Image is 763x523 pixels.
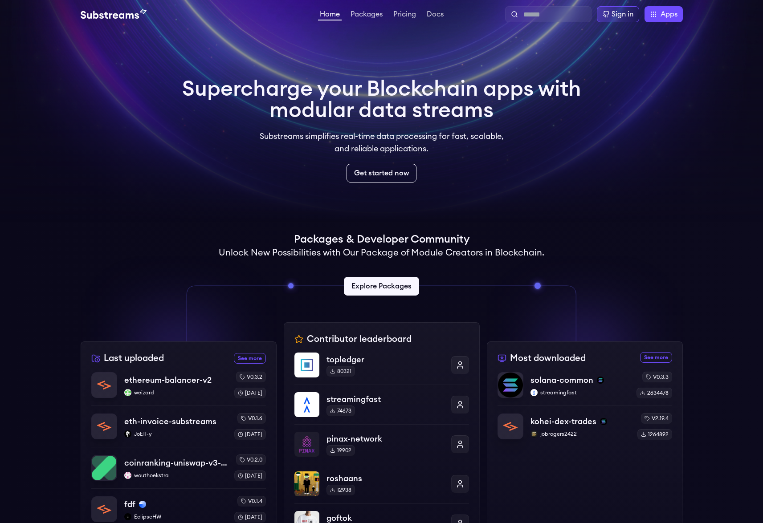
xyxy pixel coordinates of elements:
[124,389,227,396] p: weizard
[498,372,672,405] a: solana-commonsolana-commonsolanastreamingfaststreamingfastv0.3.32634478
[349,11,384,20] a: Packages
[92,497,117,522] img: fdf
[294,464,469,503] a: roshaansroshaans12938
[642,372,672,382] div: v0.3.3
[124,498,135,511] p: fdf
[91,405,266,447] a: eth-invoice-substreamseth-invoice-substreamsJoE11-yJoE11-yv0.1.6[DATE]
[124,472,227,479] p: wouthoekstra
[326,445,355,456] div: 19902
[92,373,117,397] img: ethereum-balancer-v2
[219,247,544,259] h2: Unlock New Possibilities with Our Package of Module Creators in Blockchain.
[124,513,131,520] img: EclipseHW
[530,430,538,438] img: jobrogers2422
[124,430,227,438] p: JoE11-y
[236,454,266,465] div: v0.2.0
[326,353,444,366] p: topledger
[124,389,131,396] img: weizard
[294,353,469,385] a: topledgertopledger80321
[637,388,672,398] div: 2634478
[81,9,147,20] img: Substream's logo
[326,485,355,495] div: 12938
[530,415,596,428] p: kohei-dex-trades
[294,353,319,377] img: topledger
[326,393,444,405] p: streamingfast
[253,130,510,155] p: Substreams simplifies real-time data processing for fast, scalable, and reliable applications.
[294,432,319,457] img: pinax-network
[641,413,672,424] div: v2.19.4
[294,232,469,247] h1: Packages & Developer Community
[139,501,146,508] img: base
[124,472,131,479] img: wouthoekstra
[234,388,266,398] div: [DATE]
[234,512,266,523] div: [DATE]
[326,366,355,377] div: 80321
[637,429,672,440] div: 1264892
[237,496,266,507] div: v0.1.4
[530,389,538,396] img: streamingfast
[530,389,629,396] p: streamingfast
[234,429,266,440] div: [DATE]
[294,385,469,424] a: streamingfaststreamingfast74673
[294,424,469,464] a: pinax-networkpinax-network19902
[326,433,444,445] p: pinax-network
[326,405,355,416] div: 74673
[124,415,216,428] p: eth-invoice-substreams
[498,373,523,397] img: solana-common
[661,9,677,20] span: Apps
[294,392,319,417] img: streamingfast
[237,413,266,424] div: v0.1.6
[344,277,419,296] a: Explore Packages
[92,455,117,480] img: coinranking-uniswap-v3-forks
[612,9,633,20] div: Sign in
[91,372,266,405] a: ethereum-balancer-v2ethereum-balancer-v2weizardweizardv0.3.2[DATE]
[597,6,639,22] a: Sign in
[498,414,523,439] img: kohei-dex-trades
[91,447,266,488] a: coinranking-uniswap-v3-forkscoinranking-uniswap-v3-forkswouthoekstrawouthoekstrav0.2.0[DATE]
[498,405,672,440] a: kohei-dex-tradeskohei-dex-tradessolanajobrogers2422jobrogers2422v2.19.41264892
[530,430,630,438] p: jobrogers2422
[347,164,416,182] a: Get started now
[425,11,445,20] a: Docs
[294,471,319,496] img: roshaans
[640,352,672,363] a: See more most downloaded packages
[597,377,604,384] img: solana
[124,513,227,520] p: EclipseHW
[124,457,227,469] p: coinranking-uniswap-v3-forks
[392,11,418,20] a: Pricing
[124,374,212,386] p: ethereum-balancer-v2
[318,11,342,20] a: Home
[92,414,117,439] img: eth-invoice-substreams
[124,430,131,438] img: JoE11-y
[234,470,266,481] div: [DATE]
[530,374,593,386] p: solana-common
[600,418,607,425] img: solana
[236,372,266,382] div: v0.3.2
[182,78,581,121] h1: Supercharge your Blockchain apps with modular data streams
[234,353,266,364] a: See more recently uploaded packages
[326,472,444,485] p: roshaans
